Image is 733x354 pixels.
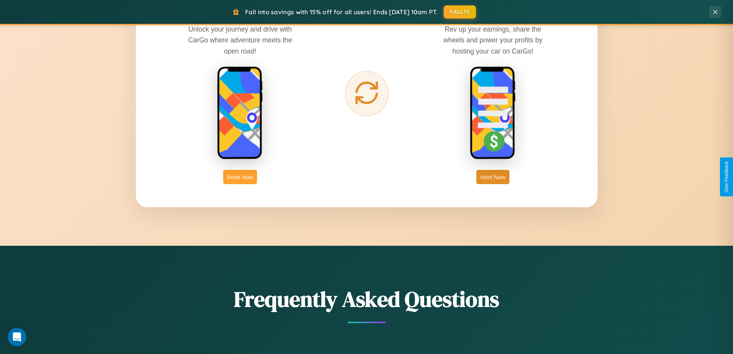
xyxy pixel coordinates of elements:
p: Unlock your journey and drive with CarGo where adventure meets the open road! [182,24,298,56]
img: host phone [470,66,516,160]
button: Book Now [223,170,257,184]
button: Host Now [476,170,509,184]
button: FALL15 [444,5,476,18]
div: Give Feedback [724,161,729,193]
img: rent phone [217,66,263,160]
h2: Frequently Asked Questions [136,284,598,314]
span: Fall into savings with 15% off for all users! Ends [DATE] 10am PT. [245,8,438,16]
div: Open Intercom Messenger [8,328,26,346]
p: Rev up your earnings, share the wheels and power your profits by hosting your car on CarGo! [435,24,551,56]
